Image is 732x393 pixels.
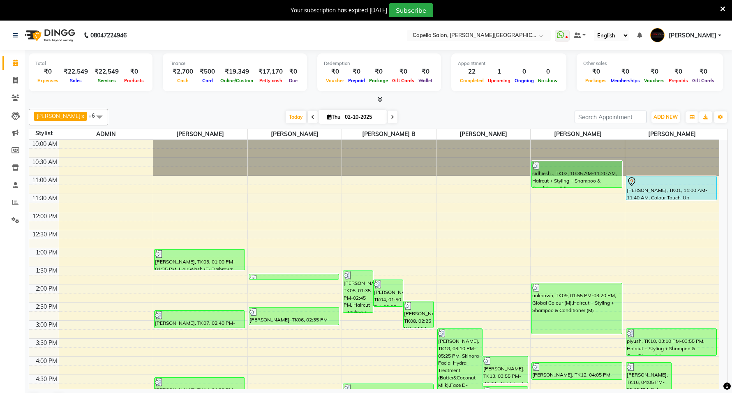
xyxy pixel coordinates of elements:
div: [PERSON_NAME], TK01, 11:00 AM-11:40 AM, Colour Touch-Up [626,176,716,200]
div: ₹0 [286,67,300,76]
span: ADMIN [59,129,153,139]
span: Online/Custom [218,78,255,83]
div: ₹22,549 [60,67,91,76]
div: ₹0 [609,67,642,76]
div: 12:30 PM [31,230,59,239]
div: [PERSON_NAME], TK04, 01:50 PM-02:35 PM, Haircut + Styling + Shampoo & Conditioner (M) [374,280,403,306]
div: ₹0 [390,67,416,76]
span: [PERSON_NAME] [531,129,625,139]
span: Completed [458,78,486,83]
div: 1:30 PM [34,266,59,275]
button: ADD NEW [651,111,680,123]
input: 2025-10-02 [342,111,383,123]
span: Voucher [324,78,346,83]
div: Redemption [324,60,434,67]
span: Today [286,111,306,123]
div: ₹2,700 [169,67,196,76]
div: 22 [458,67,486,76]
span: ADD NEW [653,114,678,120]
span: Gift Cards [390,78,416,83]
span: [PERSON_NAME] B [342,129,436,139]
img: Capello Trimurti [650,28,665,42]
div: ₹19,349 [218,67,255,76]
div: ₹0 [690,67,716,76]
span: Package [367,78,390,83]
span: [PERSON_NAME] [37,113,81,119]
div: 3:30 PM [34,339,59,347]
div: 11:00 AM [30,176,59,185]
div: ₹0 [416,67,434,76]
button: Subscribe [389,3,433,17]
div: 10:30 AM [30,158,59,166]
div: 11:30 AM [30,194,59,203]
span: [PERSON_NAME] [153,129,247,139]
div: 1 [486,67,513,76]
div: Stylist [29,129,59,138]
div: [PERSON_NAME], TK05, 01:35 PM-02:45 PM, Haircut + Styling + Shampoo & Conditioner (M),[PERSON_NAM... [343,271,373,312]
div: 4:00 PM [34,357,59,365]
span: Upcoming [486,78,513,83]
div: ₹0 [667,67,690,76]
div: [PERSON_NAME], TK06, 02:35 PM-03:05 PM, Haircut + Styling + Shampoo & Conditioner (F) [249,307,339,325]
div: ₹500 [196,67,218,76]
div: 2:30 PM [34,303,59,311]
div: ₹0 [35,67,60,76]
span: Prepaids [667,78,690,83]
a: x [81,113,84,119]
span: Due [287,78,300,83]
span: +6 [88,112,101,119]
div: ₹0 [122,67,146,76]
span: Prepaid [346,78,367,83]
div: 4:30 PM [34,375,59,384]
div: Your subscription has expired [DATE] [291,6,387,15]
div: sidhiesh ., TK02, 10:35 AM-11:20 AM, Haircut + Styling + Shampoo & Conditioner (M) [532,161,622,187]
div: [PERSON_NAME], TK08, 02:25 PM-03:10 PM, Haircut + Styling + Shampoo & Conditioner (M) [404,301,433,328]
div: 1:00 PM [34,248,59,257]
span: Thu [325,114,342,120]
span: Services [96,78,118,83]
div: piyush, TK10, 03:10 PM-03:55 PM, Haircut + Styling + Shampoo & Conditioner (M) [626,329,716,355]
span: Ongoing [513,78,536,83]
div: 2:00 PM [34,284,59,293]
span: Wallet [416,78,434,83]
div: 10:00 AM [30,140,59,148]
span: No show [536,78,560,83]
span: Gift Cards [690,78,716,83]
div: Other sales [583,60,716,67]
div: ₹0 [642,67,667,76]
span: Petty cash [257,78,284,83]
span: [PERSON_NAME] [248,129,342,139]
input: Search Appointment [575,111,647,123]
span: [PERSON_NAME] [669,31,716,40]
div: 12:00 PM [31,212,59,221]
img: logo [21,24,77,47]
div: Finance [169,60,300,67]
div: [PERSON_NAME], TK12, 04:05 PM-04:35 PM, Haircut + Style [532,363,622,379]
div: ₹0 [367,67,390,76]
div: ₹0 [346,67,367,76]
div: unknown, TK09, 01:55 PM-03:20 PM, Global Colour (M),Haircut + Styling + Shampoo & Conditioner (M) [532,283,622,334]
span: Expenses [35,78,60,83]
div: 3:00 PM [34,321,59,329]
div: Appointment [458,60,560,67]
div: [PERSON_NAME], TK07, 02:40 PM-03:10 PM, Haircut + Styling + Shampoo & Conditioner (F) [155,311,245,328]
span: Memberships [609,78,642,83]
span: Vouchers [642,78,667,83]
span: [PERSON_NAME] [436,129,531,139]
div: [PERSON_NAME], TK03, 01:00 PM-01:35 PM, Hair Wash (F),Eyebrows, Upperlips, forehead [155,250,245,270]
div: ₹0 [324,67,346,76]
span: Products [122,78,146,83]
span: [PERSON_NAME] [625,129,719,139]
b: 08047224946 [90,24,127,47]
div: ₹0 [583,67,609,76]
div: 0 [513,67,536,76]
span: Sales [68,78,84,83]
div: ₹17,170 [255,67,286,76]
div: [PERSON_NAME], TK13, 03:55 PM-04:40 PM, Haircut + Styling + Shampoo & Conditioner (M) [483,356,527,383]
span: Card [200,78,215,83]
div: ₹22,549 [91,67,122,76]
span: Cash [175,78,191,83]
div: Total [35,60,146,67]
span: Packages [583,78,609,83]
div: [PERSON_NAME], TK04, 01:40 PM-01:50 PM, Eyebrows (F) [249,274,339,279]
